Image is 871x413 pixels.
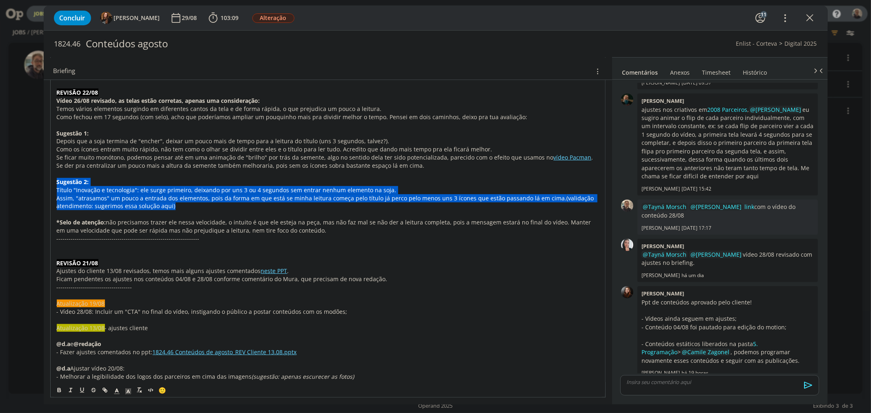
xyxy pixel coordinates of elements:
[57,340,599,348] p: e
[682,79,711,87] span: [DATE] 09:57
[57,283,599,291] p: -------------------------------------
[682,348,729,356] span: @Camile Zagonel
[621,93,633,106] img: M
[642,242,684,250] b: [PERSON_NAME]
[57,364,71,372] strong: @d.a
[642,224,680,232] p: [PERSON_NAME]
[642,106,814,181] p: ajustes nos criativos em , eu sugiro animar o flip de cada parceiro individualmente, com um inter...
[750,106,801,113] span: @[PERSON_NAME]
[54,11,91,25] button: Concluir
[642,185,680,193] p: [PERSON_NAME]
[53,66,76,76] span: Briefing
[44,6,828,404] div: dialog
[682,224,711,232] span: [DATE] 17:17
[744,203,754,211] a: link
[57,89,98,96] strong: REVISÃO 22/08
[621,200,633,212] img: R
[100,12,160,24] button: T[PERSON_NAME]
[736,40,777,47] a: Enlist - Corteva
[114,15,160,21] span: [PERSON_NAME]
[642,79,680,87] p: [PERSON_NAME]
[111,385,123,395] span: Cor do Texto
[82,34,496,54] div: Conteúdos agosto
[57,162,599,170] p: Se der pra centralizar um pouco mais a altura da semente também melhoraria, pois sem os ícones so...
[57,267,599,275] p: Ajustes do cliente 13/08 revisados, temos mais alguns ajustes comentados .
[57,364,599,373] p: Ajustar vídeo 20/08:
[153,348,297,356] a: 1824.46 Conteúdos de agosto_REV Cliente 13.08.pptx
[642,298,814,306] p: Ppt de conteúdos aprovado pelo cliente!
[642,251,814,267] p: vídeo 28/08 revisado com ajustes no briefing.
[54,40,81,49] span: 1824.46
[642,97,684,104] b: [PERSON_NAME]
[182,15,199,21] div: 29/08
[60,15,85,21] span: Concluir
[207,11,241,24] button: 103:09
[252,13,294,23] span: Alteração
[57,129,89,137] strong: Sugestão 1:
[707,106,747,113] a: 2008 Parceiros
[57,105,599,113] p: Temos vários elementos surgindo em diferentes cantos da tela e de forma rápida, o que prejudica u...
[123,385,134,395] span: Cor de Fundo
[702,65,731,77] a: Timesheet
[57,113,599,121] p: Como fechou em 17 segundos (com selo), acho que poderíamos ampliar um pouquinho mais pra dividir ...
[57,97,260,104] strong: Vídeo 26/08 revisado, as telas estão corretas, apenas uma consideração:
[622,65,659,77] a: Comentários
[57,194,599,211] p: Assim, "atrasamos" um pouco a entrada dos elementos, pois da forma em que está se minha leitura c...
[57,235,599,243] p: ----------------------------------------------------------------------
[691,251,742,258] span: @[PERSON_NAME]
[57,300,105,307] span: Atualização 19/08
[74,340,102,348] strong: @redação
[682,369,708,377] span: há 19 horas
[642,340,758,356] a: 5. Programação
[57,218,106,226] strong: *Selo de atenção:
[743,65,768,77] a: Histórico
[57,145,599,153] p: Como os ícones entram muito rápido, não tem como o olhar se dividir entre eles e o título para le...
[760,11,767,18] div: 11
[57,186,599,194] p: Título "Inovação e tecnologia": ele surge primeiro, deixando por uns 3 ou 4 segundos sem entrar n...
[57,275,599,283] p: Ficam pendentes os ajustes nos conteúdos 04/08 e 28/08 conforme comentário do Mura, que precisam ...
[57,381,135,389] span: - Remover Pioneer e Brevant
[261,267,287,275] a: neste PPT
[57,324,599,332] p: - ajustes cliente
[57,218,599,235] p: não precisamos trazer ele nessa velocidade, o intuito é que ele esteja na peça, mas não faz mal s...
[642,369,680,377] p: [PERSON_NAME]
[682,272,704,279] span: há um dia
[691,203,742,211] span: @[PERSON_NAME]
[642,315,814,323] p: - Vídeos ainda seguem em ajustes;
[252,373,354,380] em: (sugestão: apenas escurecer as fotos)
[57,340,71,348] strong: @d.a
[643,203,686,211] span: @Tayná Morsch
[100,12,112,24] img: T
[252,13,295,23] button: Alteração
[642,203,814,220] p: com o vídeo do conteúdo 28/08
[57,178,89,186] strong: Sugestão 2:
[57,194,596,210] span: (validação atendimento: sugerimos essa solução aqui)
[57,137,599,145] p: Depois que a soja termina de "encher", deixar um pouco mais de tempo para a leitura do título (un...
[642,323,814,331] p: - Conteúdo 04/08 foi pautado para edição do motion;
[157,385,168,395] button: 🙂
[57,308,599,316] p: - Vídeo 28/08: Incluir um "CTA" no final do vídeo, instigando o público a postar conteúdos com os...
[642,340,814,365] p: - Conteúdos estáticos liberados na pasta > , podemos programar novamente esses conteúdos e seguir...
[159,386,167,394] span: 🙂
[57,348,599,356] p: - Fazer ajustes comentados no ppt:
[57,259,98,267] strong: REVISÃO 21/08
[57,324,105,332] span: Atualização 13/08
[621,239,633,251] img: C
[57,153,599,162] p: Se ficar muito monótono, podemos pensar até em uma animação de "brilho" por trás da semente, algo...
[57,373,599,381] p: - Melhorar a legibilidade dos logos dos parceiros em cima das imagens
[554,153,592,161] a: vídeo Pacman
[642,290,684,297] b: [PERSON_NAME]
[642,272,680,279] p: [PERSON_NAME]
[621,286,633,298] img: E
[643,251,686,258] span: @Tayná Morsch
[682,185,711,193] span: [DATE] 15:42
[785,40,817,47] a: Digital 2025
[671,69,690,77] div: Anexos
[221,14,239,22] span: 103:09
[754,11,767,24] button: 11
